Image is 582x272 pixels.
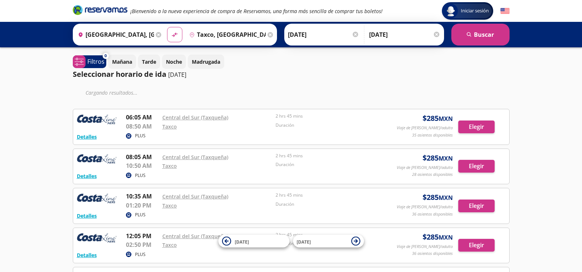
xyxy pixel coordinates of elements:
button: Elegir [458,160,495,173]
button: 0Filtros [73,55,106,68]
button: English [500,7,510,16]
img: RESERVAMOS [77,232,117,246]
img: RESERVAMOS [77,153,117,167]
button: [DATE] [218,235,289,248]
img: RESERVAMOS [77,192,117,206]
a: Central del Sur (Taxqueña) [162,114,228,121]
p: PLUS [135,212,146,218]
p: Duración [276,122,385,129]
p: Filtros [87,57,104,66]
p: 08:50 AM [126,122,159,131]
p: 12:05 PM [126,232,159,240]
em: Cargando resultados ... [86,89,138,96]
p: 35 asientos disponibles [412,132,453,138]
p: 06:05 AM [126,113,159,122]
p: 2 hrs 45 mins [276,153,385,159]
a: Taxco [162,162,177,169]
a: Central del Sur (Taxqueña) [162,193,228,200]
button: Mañana [108,55,136,69]
p: Mañana [112,58,132,66]
small: MXN [439,194,453,202]
i: Brand Logo [73,4,127,15]
p: [DATE] [168,70,186,79]
a: Central del Sur (Taxqueña) [162,233,228,240]
span: [DATE] [235,239,249,245]
button: Noche [162,55,186,69]
p: Viaje de [PERSON_NAME]/adulto [397,165,453,171]
button: Detalles [77,212,97,220]
p: Viaje de [PERSON_NAME]/adulto [397,204,453,210]
p: 02:50 PM [126,240,159,249]
p: 2 hrs 45 mins [276,192,385,198]
span: $ 285 [423,232,453,243]
small: MXN [439,233,453,241]
button: Tarde [138,55,160,69]
em: ¡Bienvenido a la nueva experiencia de compra de Reservamos, una forma más sencilla de comprar tus... [130,8,383,15]
p: 28 asientos disponibles [412,172,453,178]
button: Elegir [458,239,495,252]
p: Tarde [142,58,156,66]
button: Detalles [77,172,97,180]
button: Buscar [451,24,510,46]
p: 01:20 PM [126,201,159,210]
span: $ 285 [423,192,453,203]
span: $ 285 [423,153,453,163]
p: Duración [276,201,385,208]
p: 10:35 AM [126,192,159,201]
p: Madrugada [192,58,220,66]
img: RESERVAMOS [77,113,117,127]
p: PLUS [135,251,146,258]
input: Buscar Origen [75,25,154,44]
span: Iniciar sesión [458,7,492,15]
small: MXN [439,154,453,162]
p: Viaje de [PERSON_NAME]/adulto [397,244,453,250]
button: Elegir [458,200,495,212]
p: PLUS [135,172,146,179]
p: 36 asientos disponibles [412,211,453,217]
input: Buscar Destino [186,25,266,44]
button: Detalles [77,251,97,259]
p: 10:50 AM [126,161,159,170]
p: 08:05 AM [126,153,159,161]
a: Brand Logo [73,4,127,17]
input: Elegir Fecha [288,25,359,44]
p: Noche [166,58,182,66]
span: $ 285 [423,113,453,124]
a: Central del Sur (Taxqueña) [162,154,228,161]
small: MXN [439,115,453,123]
button: Madrugada [188,55,224,69]
p: 2 hrs 45 mins [276,113,385,119]
a: Taxco [162,202,177,209]
p: PLUS [135,133,146,139]
p: 2 hrs 45 mins [276,232,385,238]
span: [DATE] [297,239,311,245]
p: Duración [276,161,385,168]
button: Detalles [77,133,97,141]
input: Opcional [369,25,440,44]
p: Viaje de [PERSON_NAME]/adulto [397,125,453,131]
p: Seleccionar horario de ida [73,69,166,80]
button: Elegir [458,121,495,133]
a: Taxco [162,241,177,248]
button: [DATE] [293,235,364,248]
p: 36 asientos disponibles [412,251,453,257]
a: Taxco [162,123,177,130]
span: 0 [104,53,107,59]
